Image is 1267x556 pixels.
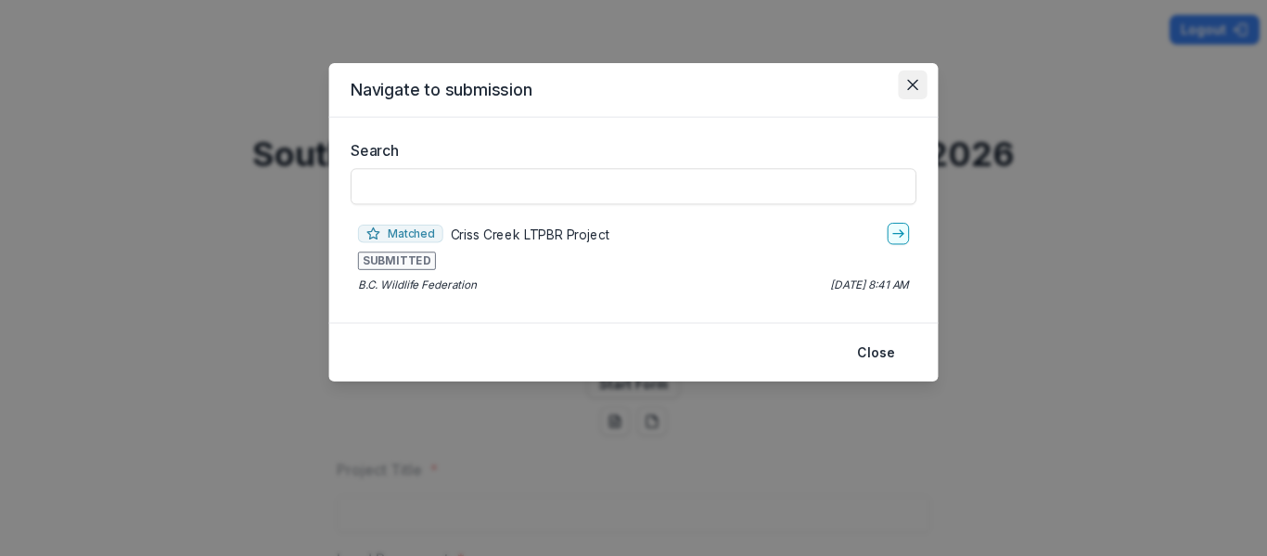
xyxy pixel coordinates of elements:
a: go-to [888,223,909,244]
header: Navigate to submission [329,63,939,118]
span: SUBMITTED [358,252,436,270]
button: Close [898,71,927,99]
p: B.C. Wildlife Federation [358,278,477,294]
p: [DATE] 8:41 AM [830,278,909,294]
span: Matched [358,225,443,243]
label: Search [351,139,905,161]
p: Criss Creek LTPBR Project [451,224,609,243]
button: Close [847,338,906,367]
